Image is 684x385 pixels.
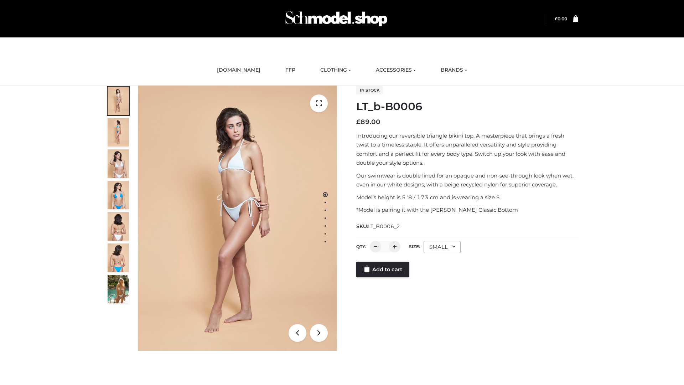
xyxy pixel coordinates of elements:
[356,131,578,168] p: Introducing our reversible triangle bikini top. A masterpiece that brings a fresh twist to a time...
[356,100,578,113] h1: LT_b-B0006
[555,16,567,21] bdi: 0.00
[280,62,301,78] a: FFP
[370,62,421,78] a: ACCESSORIES
[555,16,558,21] span: £
[424,241,461,253] div: SMALL
[356,86,383,94] span: In stock
[356,118,380,126] bdi: 89.00
[108,212,129,241] img: ArielClassicBikiniTop_CloudNine_AzureSky_OW114ECO_7-scaled.jpg
[435,62,472,78] a: BRANDS
[315,62,356,78] a: CLOTHING
[356,222,401,231] span: SKU:
[356,118,361,126] span: £
[356,262,409,277] a: Add to cart
[283,5,390,33] img: Schmodel Admin 964
[108,87,129,115] img: ArielClassicBikiniTop_CloudNine_AzureSky_OW114ECO_1-scaled.jpg
[108,243,129,272] img: ArielClassicBikiniTop_CloudNine_AzureSky_OW114ECO_8-scaled.jpg
[108,181,129,209] img: ArielClassicBikiniTop_CloudNine_AzureSky_OW114ECO_4-scaled.jpg
[356,244,366,249] label: QTY:
[138,86,337,351] img: LT_b-B0006
[409,244,420,249] label: Size:
[555,16,567,21] a: £0.00
[212,62,266,78] a: [DOMAIN_NAME]
[356,193,578,202] p: Model’s height is 5 ‘8 / 173 cm and is wearing a size S.
[108,275,129,303] img: Arieltop_CloudNine_AzureSky2.jpg
[356,171,578,189] p: Our swimwear is double lined for an opaque and non-see-through look when wet, even in our white d...
[356,205,578,215] p: *Model is pairing it with the [PERSON_NAME] Classic Bottom
[108,118,129,147] img: ArielClassicBikiniTop_CloudNine_AzureSky_OW114ECO_2-scaled.jpg
[108,149,129,178] img: ArielClassicBikiniTop_CloudNine_AzureSky_OW114ECO_3-scaled.jpg
[368,223,400,230] span: LT_B0006_2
